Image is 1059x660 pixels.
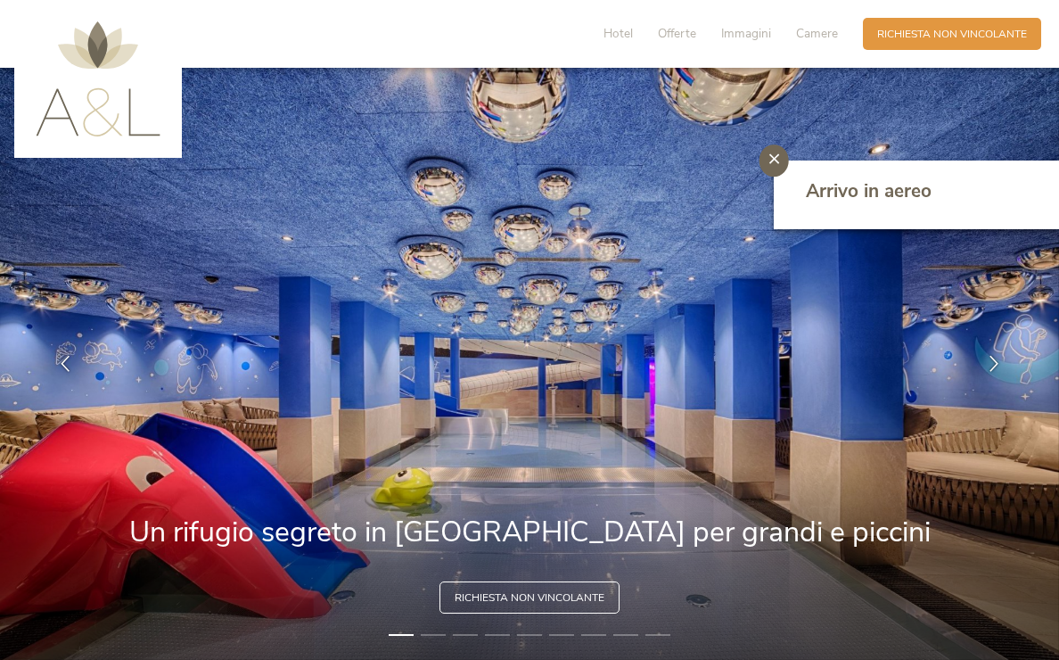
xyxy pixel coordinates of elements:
[806,178,1034,211] a: Arrivo in aereo
[36,21,160,136] img: AMONTI & LUNARIS Wellnessresort
[603,25,633,42] span: Hotel
[455,590,604,606] span: Richiesta non vincolante
[721,25,771,42] span: Immagini
[658,25,696,42] span: Offerte
[877,27,1027,42] span: Richiesta non vincolante
[806,178,932,203] span: Arrivo in aereo
[796,25,838,42] span: Camere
